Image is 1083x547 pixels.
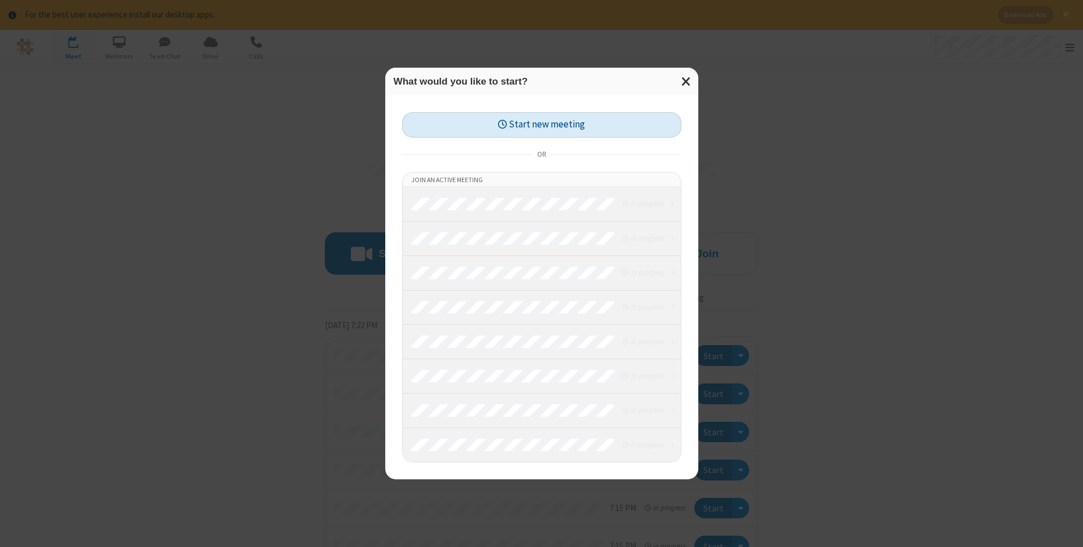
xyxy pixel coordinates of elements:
em: in progress [622,233,663,244]
button: Start new meeting [402,112,681,138]
em: in progress [622,439,663,450]
span: or [532,147,551,162]
em: in progress [622,198,663,209]
button: Close modal [675,68,698,95]
em: in progress [622,302,663,312]
em: in progress [622,370,663,381]
em: in progress [622,336,663,347]
h3: What would you like to start? [394,76,690,87]
li: Join an active meeting [403,173,681,187]
em: in progress [622,405,663,416]
em: in progress [622,267,663,278]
